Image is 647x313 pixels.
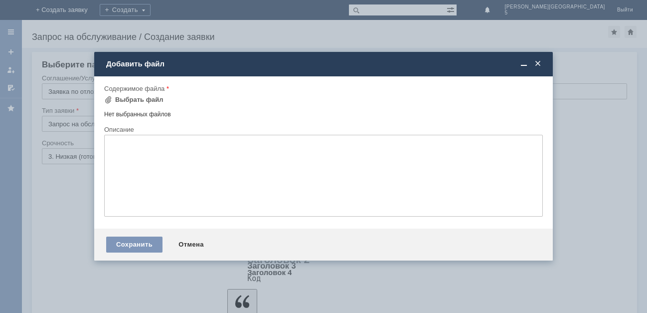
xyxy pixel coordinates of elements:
[533,59,543,68] span: Закрыть
[104,107,543,118] div: Нет выбранных файлов
[519,59,529,68] span: Свернуть (Ctrl + M)
[4,4,146,12] div: прошу удалить отл чек
[104,126,541,133] div: Описание
[106,59,543,68] div: Добавить файл
[104,85,541,92] div: Содержимое файла
[115,96,163,104] div: Выбрать файл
